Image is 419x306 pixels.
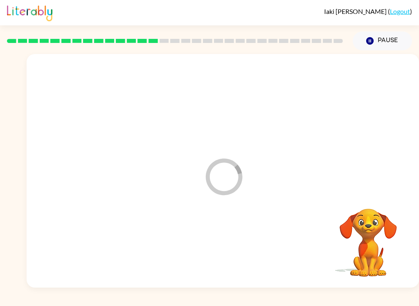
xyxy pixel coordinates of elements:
video: Your browser must support playing .mp4 files to use Literably. Please try using another browser. [327,196,409,278]
img: Literably [7,3,52,21]
button: Pause [353,32,412,50]
div: ( ) [324,7,412,15]
a: Logout [390,7,410,15]
span: Iaki [PERSON_NAME] [324,7,388,15]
